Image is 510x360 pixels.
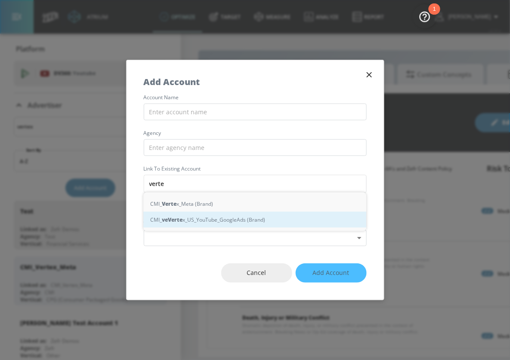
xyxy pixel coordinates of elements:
[144,104,367,120] input: Enter account name
[162,199,176,208] strong: Verte
[143,196,366,212] div: CMI_ x_Meta (Brand)
[144,175,367,193] input: Enter account name
[221,263,292,283] button: Cancel
[433,9,436,20] div: 1
[144,139,367,156] input: Enter agency name
[144,131,367,136] label: agency
[413,4,437,28] button: Open Resource Center, 1 new notification
[144,230,367,247] div: ​
[144,166,367,171] label: Link to Existing Account
[238,268,275,278] span: Cancel
[144,77,200,86] h5: Add Account
[144,95,367,100] label: account name
[143,212,366,228] div: CMI_ x_US_YouTube_GoogleAds (Brand)
[162,215,168,224] strong: ve
[168,215,182,224] strong: Verte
